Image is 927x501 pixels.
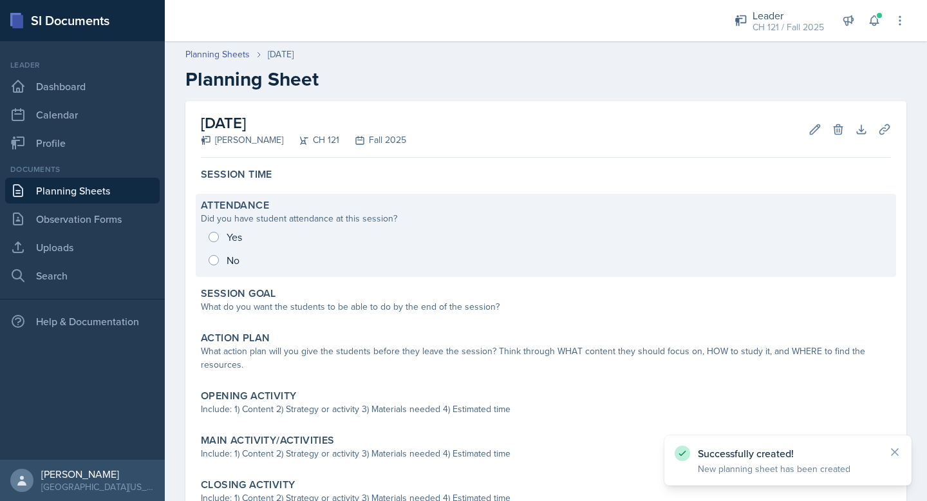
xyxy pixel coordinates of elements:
a: Calendar [5,102,160,128]
div: Leader [5,59,160,71]
label: Session Time [201,168,272,181]
div: [DATE] [268,48,294,61]
div: Documents [5,164,160,175]
div: [GEOGRAPHIC_DATA][US_STATE] in [GEOGRAPHIC_DATA] [41,480,154,493]
a: Planning Sheets [185,48,250,61]
div: Help & Documentation [5,308,160,334]
div: Did you have student attendance at this session? [201,212,891,225]
p: New planning sheet has been created [698,462,878,475]
a: Search [5,263,160,288]
label: Action Plan [201,332,270,345]
div: What do you want the students to be able to do by the end of the session? [201,300,891,314]
h2: Planning Sheet [185,68,906,91]
div: Fall 2025 [339,133,406,147]
div: What action plan will you give the students before they leave the session? Think through WHAT con... [201,345,891,372]
a: Planning Sheets [5,178,160,203]
a: Uploads [5,234,160,260]
div: Include: 1) Content 2) Strategy or activity 3) Materials needed 4) Estimated time [201,447,891,460]
label: Opening Activity [201,390,296,402]
p: Successfully created! [698,447,878,460]
div: CH 121 / Fall 2025 [753,21,824,34]
div: [PERSON_NAME] [201,133,283,147]
div: CH 121 [283,133,339,147]
label: Main Activity/Activities [201,434,335,447]
a: Observation Forms [5,206,160,232]
a: Dashboard [5,73,160,99]
div: Include: 1) Content 2) Strategy or activity 3) Materials needed 4) Estimated time [201,402,891,416]
div: [PERSON_NAME] [41,468,154,480]
label: Closing Activity [201,478,295,491]
a: Profile [5,130,160,156]
label: Session Goal [201,287,276,300]
h2: [DATE] [201,111,406,135]
label: Attendance [201,199,269,212]
div: Leader [753,8,824,23]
